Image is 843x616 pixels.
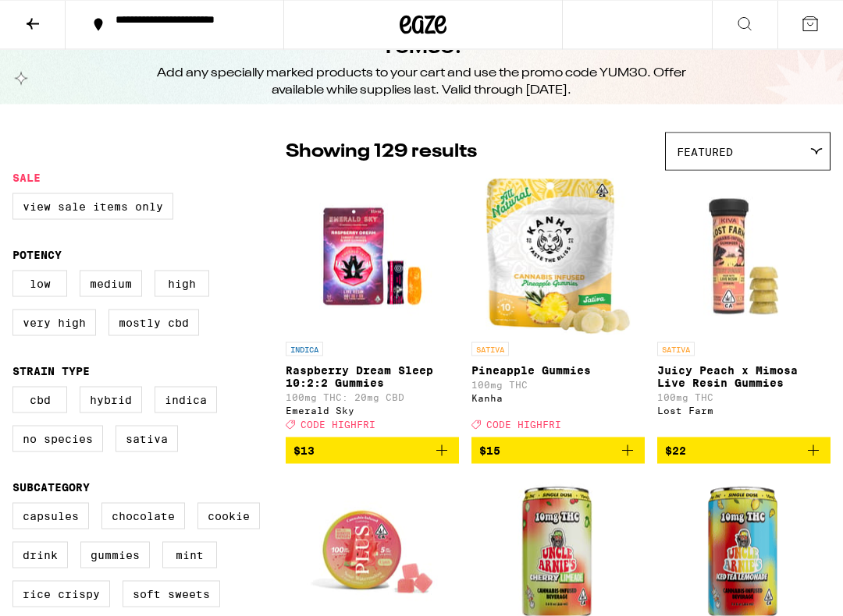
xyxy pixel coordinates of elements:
[155,271,209,297] label: High
[12,481,90,494] legend: Subcategory
[12,365,90,377] legend: Strain Type
[677,146,733,158] span: Featured
[12,581,110,607] label: Rice Crispy
[12,503,89,529] label: Capsules
[197,503,260,529] label: Cookie
[116,426,178,452] label: Sativa
[294,179,450,335] img: Emerald Sky - Raspberry Dream Sleep 10:2:2 Gummies
[471,437,645,464] button: Add to bag
[12,542,68,568] label: Drink
[657,405,831,416] div: Lost Farm
[471,364,645,377] p: Pineapple Gummies
[12,426,103,452] label: No Species
[286,139,477,165] p: Showing 129 results
[80,387,142,413] label: Hybrid
[657,179,831,437] a: Open page for Juicy Peach x Mimosa Live Resin Gummies from Lost Farm
[80,271,142,297] label: Medium
[12,172,41,184] legend: Sale
[108,310,199,336] label: Mostly CBD
[286,437,459,464] button: Add to bag
[12,387,67,413] label: CBD
[293,444,315,457] span: $13
[12,193,173,220] label: View Sale Items Only
[9,11,112,23] span: Hi. Need any help?
[286,342,323,356] p: INDICA
[665,444,686,457] span: $22
[486,179,631,335] img: Kanha - Pineapple Gummies
[657,364,831,389] p: Juicy Peach x Mimosa Live Resin Gummies
[286,405,459,416] div: Emerald Sky
[12,310,96,336] label: Very High
[471,380,645,390] p: 100mg THC
[80,542,150,568] label: Gummies
[471,342,509,356] p: SATIVA
[286,364,459,389] p: Raspberry Dream Sleep 10:2:2 Gummies
[123,581,220,607] label: Soft Sweets
[155,387,217,413] label: Indica
[301,420,375,430] span: CODE HIGHFRI
[666,179,822,335] img: Lost Farm - Juicy Peach x Mimosa Live Resin Gummies
[471,393,645,403] div: Kanha
[486,420,561,430] span: CODE HIGHFRI
[471,179,645,437] a: Open page for Pineapple Gummies from Kanha
[479,444,500,457] span: $15
[101,503,185,529] label: Chocolate
[286,392,459,402] p: 100mg THC: 20mg CBD
[286,179,459,437] a: Open page for Raspberry Dream Sleep 10:2:2 Gummies from Emerald Sky
[657,342,695,356] p: SATIVA
[162,542,217,568] label: Mint
[12,249,62,261] legend: Potency
[657,437,831,464] button: Add to bag
[657,392,831,402] p: 100mg THC
[12,271,67,297] label: Low
[137,65,706,99] div: Add any specially marked products to your cart and use the promo code YUM30. Offer available whil...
